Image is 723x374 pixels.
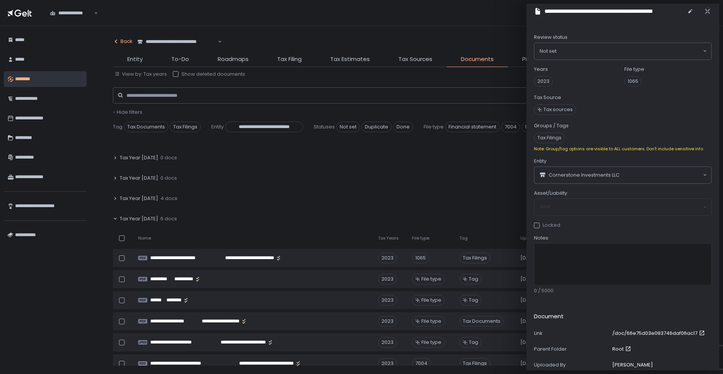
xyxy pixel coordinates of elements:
[160,215,177,222] span: 6 docs
[314,124,335,130] span: Statuses
[501,122,520,132] span: 7004
[549,172,619,179] span: Cornerstone Investments LLC
[534,94,561,101] label: Tax Source
[378,235,399,241] span: Tax Years
[469,339,478,346] span: Tag
[378,337,397,348] div: 2023
[45,5,98,21] div: Search for option
[124,122,168,132] span: Tax Documents
[520,255,537,261] span: [DATE]
[459,235,468,241] span: Tag
[378,358,397,369] div: 2023
[113,34,133,49] button: Back
[459,316,504,327] span: Tax Documents
[534,312,564,321] h2: Document
[336,122,360,132] span: Not set
[520,276,537,282] span: [DATE]
[459,358,490,369] span: Tax Filings
[540,47,557,55] span: Not set
[534,66,548,73] label: Years
[534,122,569,129] label: Groups / Tags
[330,55,370,64] span: Tax Estimates
[218,55,249,64] span: Roadmaps
[421,276,441,282] span: File type
[543,106,573,113] span: Tax sources
[534,76,553,87] span: 2023
[619,171,702,179] input: Search for option
[469,276,478,282] span: Tag
[398,55,432,64] span: Tax Sources
[520,297,537,304] span: [DATE]
[412,253,429,263] div: 1065
[120,215,158,222] span: Tax Year [DATE]
[160,154,177,161] span: 0 docs
[534,330,609,337] div: Link
[534,158,546,165] span: Entity
[424,124,444,130] span: File type
[170,122,201,132] span: Tax Filings
[522,55,554,64] span: Projections
[421,297,441,304] span: File type
[534,133,565,143] span: Tax Filings
[412,235,429,241] span: File type
[520,235,541,241] span: Uploaded
[520,318,537,325] span: [DATE]
[113,109,142,116] button: - Hide filters
[534,43,711,60] div: Search for option
[534,346,609,353] div: Parent Folder
[612,346,633,353] a: Root
[624,76,642,87] span: 1065
[114,71,167,78] button: View by: Tax years
[534,146,712,152] div: Note: Group/tag options are visible to ALL customers. Don't include sensitive info
[133,34,222,50] div: Search for option
[138,235,151,241] span: Name
[412,358,431,369] div: 7004
[171,55,189,64] span: To-Do
[421,318,441,325] span: File type
[378,316,397,327] div: 2023
[211,124,224,130] span: Entity
[520,360,537,367] span: [DATE]
[361,122,392,132] span: Duplicate
[445,122,500,132] span: Financial statement
[459,253,490,263] span: Tax Filings
[534,235,548,241] span: Notes
[160,175,177,182] span: 0 docs
[120,175,158,182] span: Tax Year [DATE]
[393,122,413,132] span: Done
[461,55,494,64] span: Documents
[534,362,609,368] div: Uploaded By
[520,339,537,346] span: [DATE]
[469,297,478,304] span: Tag
[378,253,397,263] div: 2023
[378,274,397,284] div: 2023
[557,47,702,55] input: Search for option
[127,55,143,64] span: Entity
[612,330,706,337] a: /doc/66e75d03e093746daf06ac17
[277,55,302,64] span: Tax Filing
[160,195,177,202] span: 4 docs
[624,66,644,73] label: File type
[534,167,711,183] div: Search for option
[378,295,397,305] div: 2023
[534,34,567,41] span: Review status
[113,124,122,130] span: Tag
[421,339,441,346] span: File type
[534,287,712,294] div: 0 / 5000
[120,195,158,202] span: Tax Year [DATE]
[522,122,539,132] span: 1065
[534,190,567,197] span: Asset/Liability
[120,154,158,161] span: Tax Year [DATE]
[113,38,133,45] div: Back
[612,362,653,368] div: [PERSON_NAME]
[113,108,142,116] span: - Hide filters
